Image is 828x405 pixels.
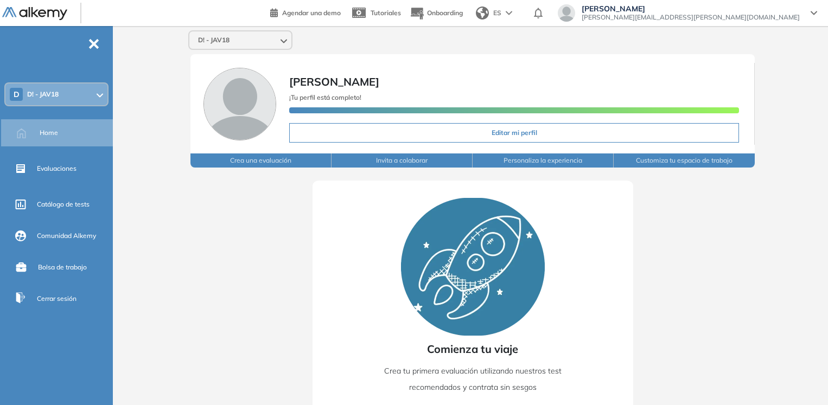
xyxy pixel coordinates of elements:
span: Comienza tu viaje [427,341,518,357]
span: [PERSON_NAME][EMAIL_ADDRESS][PERSON_NAME][DOMAIN_NAME] [582,13,800,22]
img: world [476,7,489,20]
span: Cerrar sesión [37,294,77,304]
span: D [14,90,20,99]
button: Customiza tu espacio de trabajo [614,153,755,168]
button: Personaliza la experiencia [473,153,614,168]
span: [PERSON_NAME] [582,4,800,13]
img: Logo [2,7,67,21]
span: D! - JAV18 [27,90,59,99]
span: D! - JAV18 [198,36,230,44]
span: [PERSON_NAME] [289,75,379,88]
img: Foto de perfil [203,68,276,140]
span: Catálogo de tests [37,200,90,209]
a: Agendar una demo [270,5,341,18]
img: Rocket [401,198,545,336]
img: arrow [506,11,512,15]
span: Home [40,128,58,138]
span: Bolsa de trabajo [38,262,87,272]
button: Onboarding [410,2,463,25]
span: ¡Tu perfil está completo! [289,93,361,101]
span: Evaluaciones [37,164,77,173]
span: Comunidad Alkemy [37,231,96,241]
p: Crea tu primera evaluación utilizando nuestros test recomendados y contrata sin sesgos [366,363,579,395]
span: Agendar una demo [282,9,341,17]
button: Editar mi perfil [289,123,739,143]
button: Invita a colaborar [332,153,473,168]
span: Tutoriales [371,9,401,17]
span: ES [493,8,501,18]
button: Crea una evaluación [190,153,332,168]
span: Onboarding [427,9,463,17]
